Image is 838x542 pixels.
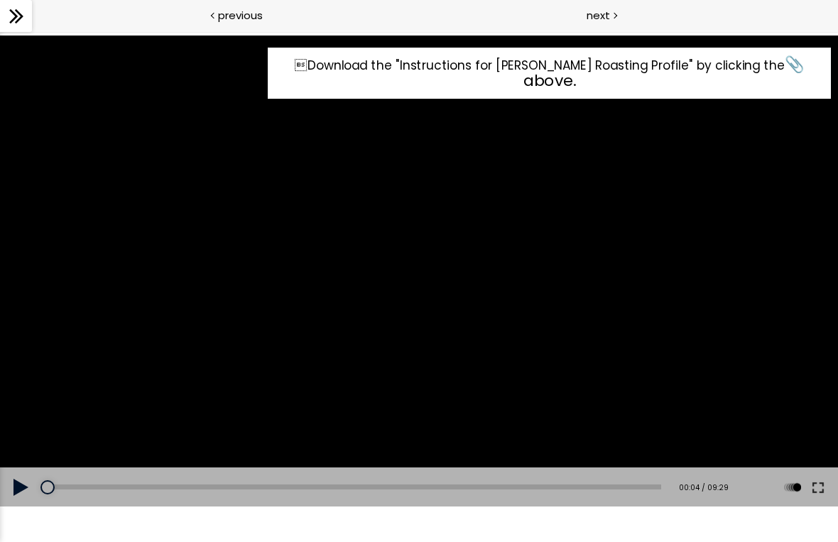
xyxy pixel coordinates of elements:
[523,53,804,91] span: 📎 above.
[674,482,729,494] div: 00:04 / 09:29
[295,56,784,74] span: Download the "Instructions for [PERSON_NAME] Roasting Profile" by clicking the
[218,7,263,23] span: previous
[587,7,610,23] span: next
[782,467,803,507] button: Play back rate
[780,467,805,507] div: Change playback rate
